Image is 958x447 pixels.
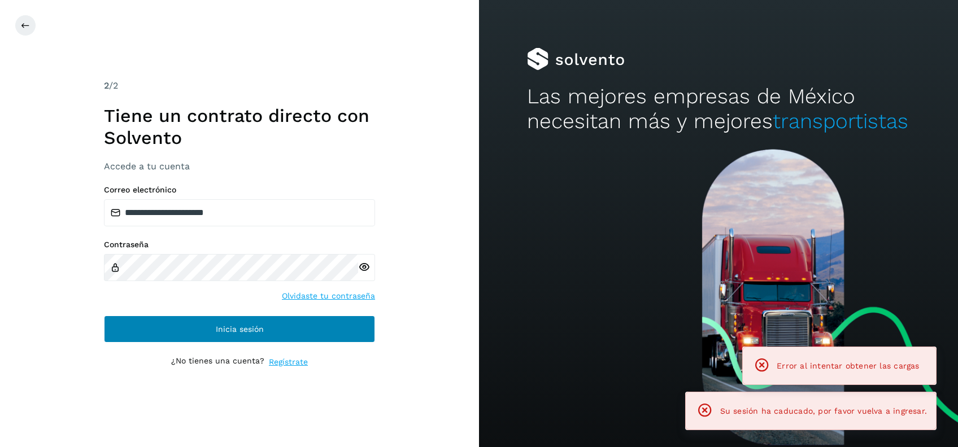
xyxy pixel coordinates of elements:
[777,361,919,370] span: Error al intentar obtener las cargas
[720,406,927,415] span: Su sesión ha caducado, por favor vuelva a ingresar.
[269,356,308,368] a: Regístrate
[104,185,375,195] label: Correo electrónico
[104,315,375,343] button: Inicia sesión
[527,84,910,134] h2: Las mejores empresas de México necesitan más y mejores
[104,80,109,91] span: 2
[104,105,375,148] h1: Tiene un contrato directo con Solvento
[171,356,264,368] p: ¿No tienes una cuenta?
[104,240,375,249] label: Contraseña
[773,109,908,133] span: transportistas
[104,79,375,93] div: /2
[216,325,264,333] span: Inicia sesión
[282,290,375,302] a: Olvidaste tu contraseña
[104,161,375,172] h3: Accede a tu cuenta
